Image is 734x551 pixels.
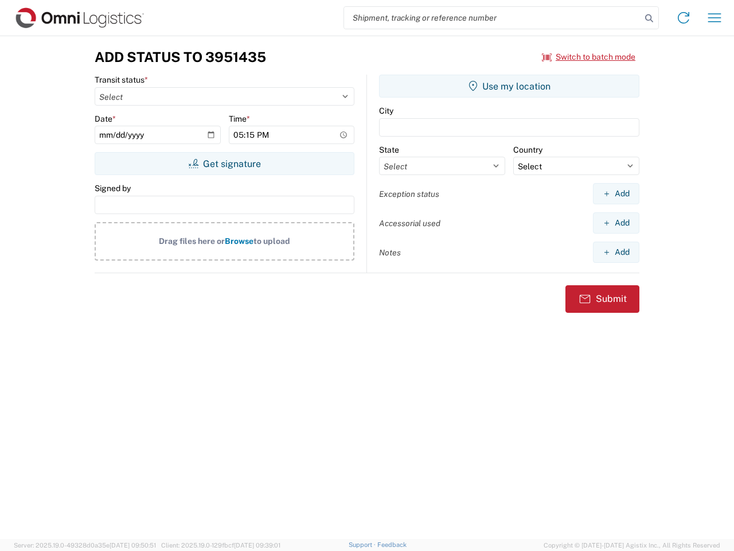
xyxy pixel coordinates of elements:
[513,145,542,155] label: Country
[14,542,156,549] span: Server: 2025.19.0-49328d0a35e
[377,541,407,548] a: Feedback
[593,183,639,204] button: Add
[95,49,266,65] h3: Add Status to 3951435
[544,540,720,550] span: Copyright © [DATE]-[DATE] Agistix Inc., All Rights Reserved
[159,236,225,246] span: Drag files here or
[593,212,639,234] button: Add
[379,145,399,155] label: State
[95,114,116,124] label: Date
[379,189,439,199] label: Exception status
[110,542,156,549] span: [DATE] 09:50:51
[379,218,440,228] label: Accessorial used
[95,183,131,193] label: Signed by
[253,236,290,246] span: to upload
[379,247,401,258] label: Notes
[593,242,639,263] button: Add
[379,75,639,98] button: Use my location
[565,285,639,313] button: Submit
[234,542,280,549] span: [DATE] 09:39:01
[542,48,635,67] button: Switch to batch mode
[349,541,377,548] a: Support
[161,542,280,549] span: Client: 2025.19.0-129fbcf
[95,75,148,85] label: Transit status
[225,236,253,246] span: Browse
[95,152,354,175] button: Get signature
[344,7,641,29] input: Shipment, tracking or reference number
[229,114,250,124] label: Time
[379,106,393,116] label: City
